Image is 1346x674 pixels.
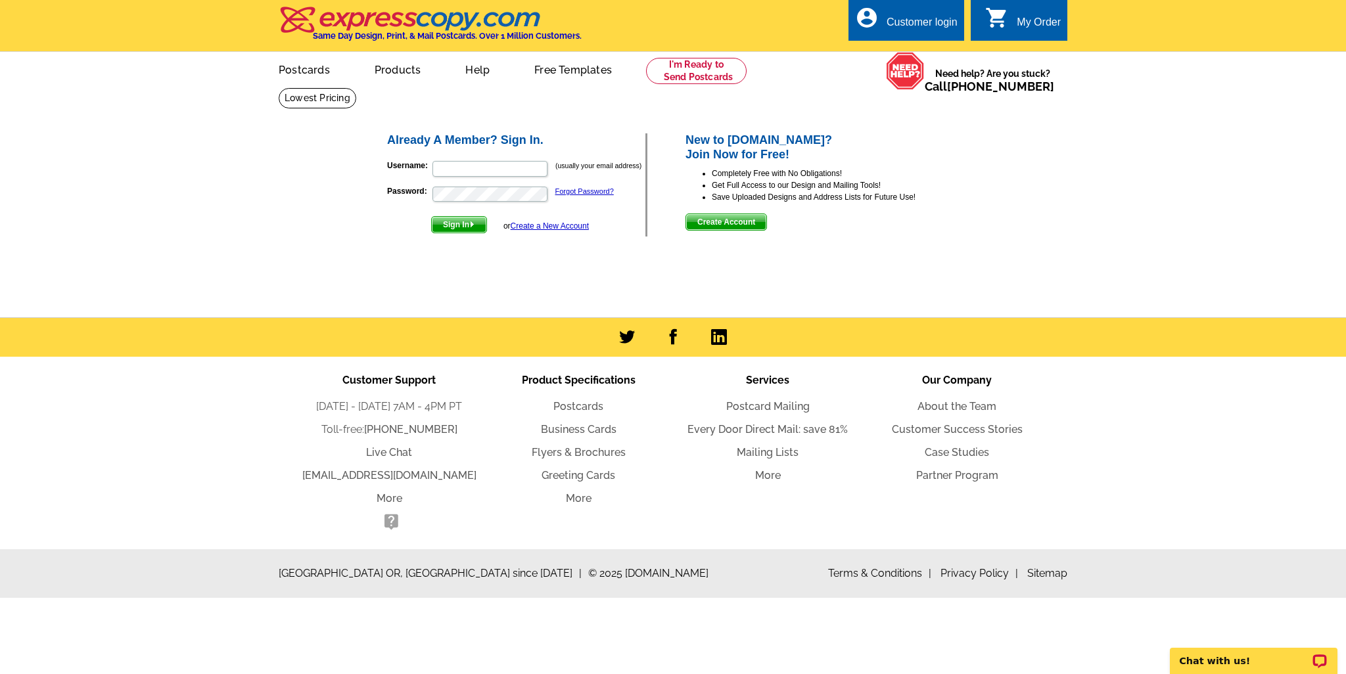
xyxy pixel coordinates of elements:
li: Toll-free: [294,422,484,438]
a: Mailing Lists [737,446,799,459]
a: Every Door Direct Mail: save 81% [687,423,848,436]
a: Forgot Password? [555,187,614,195]
a: Postcard Mailing [726,400,810,413]
a: More [566,492,592,505]
span: Need help? Are you stuck? [925,67,1061,93]
a: Privacy Policy [940,567,1018,579]
li: Get Full Access to our Design and Mailing Tools! [712,179,961,191]
a: Live Chat [366,446,412,459]
small: (usually your email address) [555,162,641,169]
div: Customer login [887,16,958,35]
a: Case Studies [925,446,989,459]
a: Business Cards [541,423,616,436]
a: Products [354,53,442,84]
a: More [377,492,402,505]
h2: New to [DOMAIN_NAME]? Join Now for Free! [685,133,961,162]
a: [PHONE_NUMBER] [364,423,457,436]
li: Completely Free with No Obligations! [712,168,961,179]
a: Help [444,53,511,84]
i: account_circle [855,6,879,30]
li: [DATE] - [DATE] 7AM - 4PM PT [294,399,484,415]
span: Create Account [686,214,766,230]
a: Partner Program [916,469,998,482]
a: Sitemap [1027,567,1067,579]
a: [EMAIL_ADDRESS][DOMAIN_NAME] [302,469,476,482]
h2: Already A Member? Sign In. [387,133,645,148]
i: shopping_cart [985,6,1009,30]
a: [PHONE_NUMBER] [947,79,1054,93]
a: Customer Success Stories [892,423,1023,436]
button: Create Account [685,213,767,231]
div: My Order [1017,16,1061,35]
iframe: LiveChat chat widget [1161,633,1346,674]
img: button-next-arrow-white.png [469,221,475,227]
a: Create a New Account [511,221,589,231]
a: More [755,469,781,482]
span: Call [925,79,1054,93]
a: Terms & Conditions [828,567,931,579]
a: Postcards [553,400,603,413]
span: Sign In [432,217,486,233]
button: Sign In [431,216,487,233]
a: shopping_cart My Order [985,14,1061,31]
a: Same Day Design, Print, & Mail Postcards. Over 1 Million Customers. [279,16,582,41]
h4: Same Day Design, Print, & Mail Postcards. Over 1 Million Customers. [313,31,582,41]
a: Flyers & Brochures [532,446,626,459]
a: Free Templates [513,53,633,84]
a: Greeting Cards [542,469,615,482]
span: © 2025 [DOMAIN_NAME] [588,566,708,581]
a: Postcards [258,53,351,84]
span: Product Specifications [522,374,636,386]
span: Services [746,374,789,386]
div: or [503,220,589,232]
a: About the Team [917,400,996,413]
label: Password: [387,185,431,197]
span: Our Company [922,374,992,386]
span: Customer Support [342,374,436,386]
a: account_circle Customer login [855,14,958,31]
li: Save Uploaded Designs and Address Lists for Future Use! [712,191,961,203]
label: Username: [387,160,431,171]
span: [GEOGRAPHIC_DATA] OR, [GEOGRAPHIC_DATA] since [DATE] [279,566,582,581]
img: help [886,52,925,90]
